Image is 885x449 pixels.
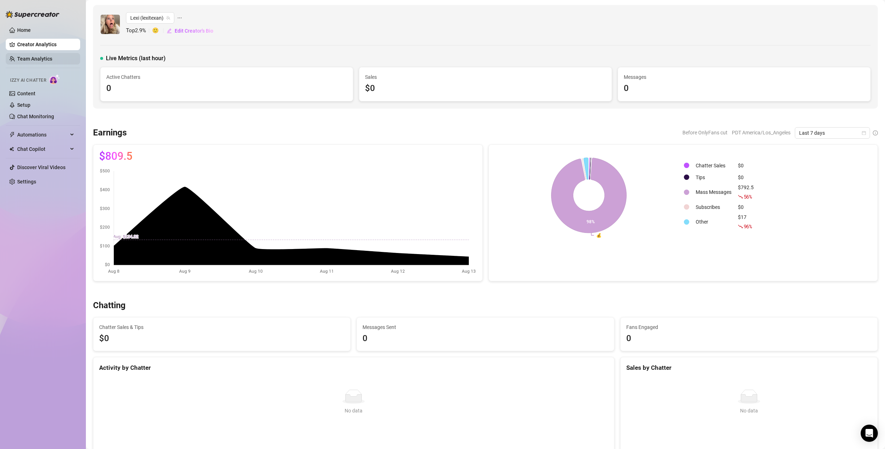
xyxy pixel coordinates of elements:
[873,130,878,135] span: info-circle
[17,39,74,50] a: Creator Analytics
[17,91,35,96] a: Content
[363,323,608,331] span: Messages Sent
[166,16,170,20] span: team
[365,73,606,81] span: Sales
[626,363,872,373] div: Sales by Chatter
[99,323,345,331] span: Chatter Sales & Tips
[166,25,214,37] button: Edit Creator's Bio
[738,162,754,169] div: $0
[629,407,869,415] div: No data
[624,82,865,95] div: 0
[738,183,754,201] div: $792.5
[17,114,54,119] a: Chat Monitoring
[693,172,734,183] td: Tips
[130,13,170,23] span: Lexi (lexitexan)
[596,232,601,238] text: 💰
[9,147,14,152] img: Chat Copilot
[365,82,606,95] div: $0
[744,193,752,200] span: 56 %
[732,127,791,138] span: PDT America/Los_Angeles
[99,363,608,373] div: Activity by Chatter
[175,28,213,34] span: Edit Creator's Bio
[49,74,60,85] img: AI Chatter
[10,77,46,84] span: Izzy AI Chatter
[17,164,65,170] a: Discover Viral Videos
[106,82,347,95] div: 0
[17,102,30,108] a: Setup
[799,128,866,138] span: Last 7 days
[738,224,743,229] span: fall
[17,56,52,62] a: Team Analytics
[17,143,68,155] span: Chat Copilot
[861,425,878,442] div: Open Intercom Messenger
[693,183,734,201] td: Mass Messages
[624,73,865,81] span: Messages
[693,160,734,171] td: Chatter Sales
[126,27,152,35] span: Top 2.9 %
[167,28,172,33] span: edit
[738,173,754,181] div: $0
[102,407,606,415] div: No data
[693,201,734,212] td: Subscribes
[17,27,31,33] a: Home
[738,203,754,211] div: $0
[177,12,182,24] span: ellipsis
[93,300,126,311] h3: Chatting
[9,132,15,138] span: thunderbolt
[744,223,752,230] span: 96 %
[106,73,347,81] span: Active Chatters
[626,323,872,331] span: Fans Engaged
[682,127,728,138] span: Before OnlyFans cut
[106,54,166,63] span: Live Metrics (last hour)
[6,11,59,18] img: logo-BBDzfeDw.svg
[738,213,754,230] div: $17
[17,179,36,185] a: Settings
[738,194,743,199] span: fall
[862,131,866,135] span: calendar
[152,27,166,35] span: 🙂
[17,129,68,140] span: Automations
[99,151,132,162] span: $809.5
[93,127,127,139] h3: Earnings
[99,332,345,345] span: $0
[693,213,734,230] td: Other
[363,332,608,345] div: 0
[626,332,872,345] div: 0
[101,15,120,34] img: Lexi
